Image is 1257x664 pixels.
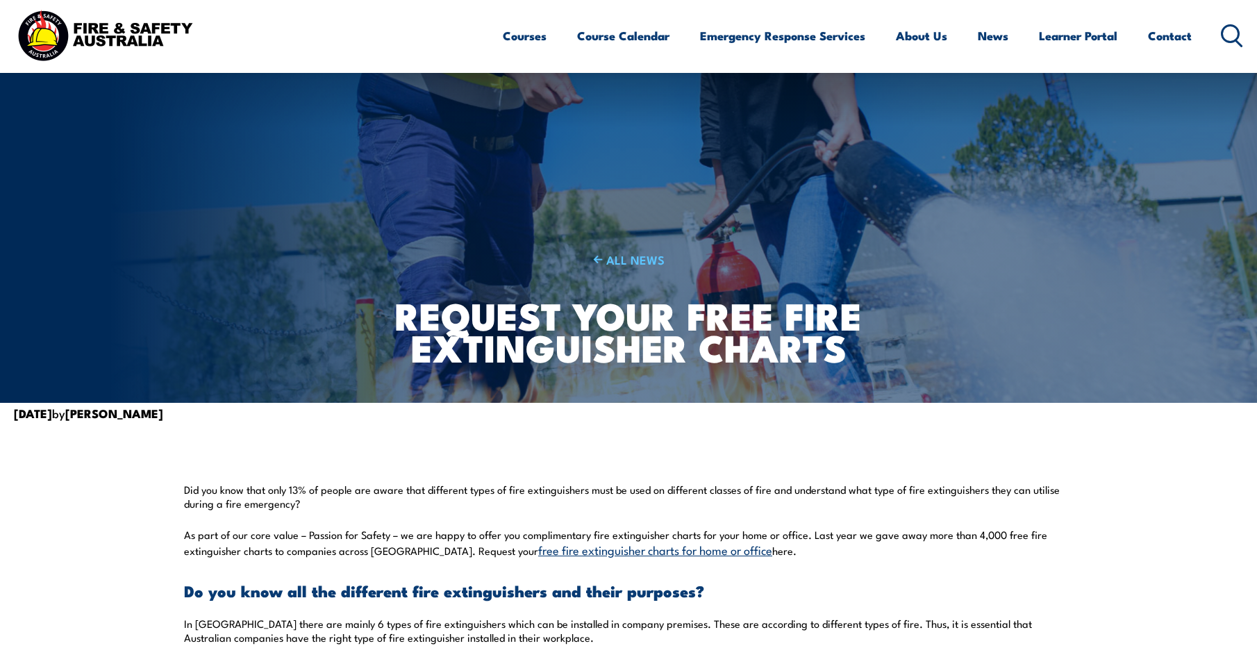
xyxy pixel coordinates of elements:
[1039,17,1117,54] a: Learner Portal
[503,17,547,54] a: Courses
[65,404,163,422] strong: [PERSON_NAME]
[1148,17,1192,54] a: Contact
[978,17,1008,54] a: News
[700,17,865,54] a: Emergency Response Services
[577,17,669,54] a: Course Calendar
[184,617,1073,645] p: In [GEOGRAPHIC_DATA] there are mainly 6 types of fire extinguishers which can be installed in com...
[14,404,163,422] span: by
[184,528,1073,558] p: As part of our core value – Passion for Safety – we are happy to offer you complimentary fire ext...
[356,251,902,267] a: ALL NEWS
[184,483,1073,511] p: Did you know that only 13% of people are aware that different types of fire extinguishers must be...
[896,17,947,54] a: About Us
[184,583,1073,599] h3: Do you know all the different fire extinguishers and their purposes?
[538,541,772,558] a: free fire extinguisher charts for home or office
[356,299,902,363] h1: Request Your Free Fire Extinguisher Charts
[14,404,52,422] strong: [DATE]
